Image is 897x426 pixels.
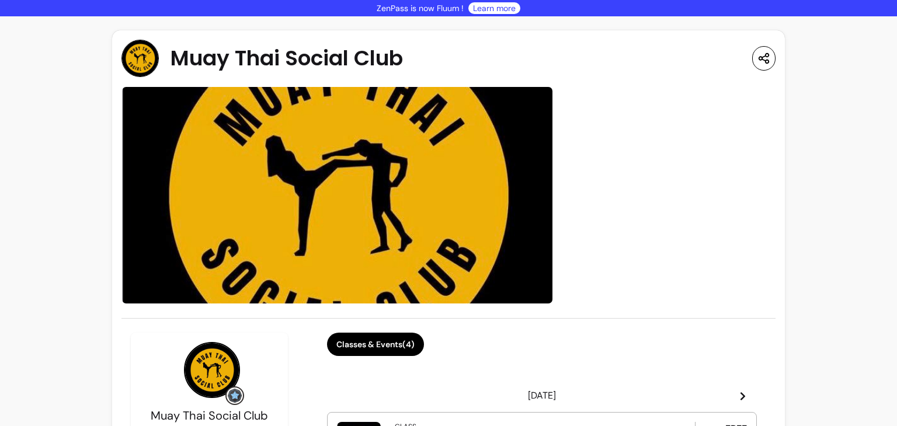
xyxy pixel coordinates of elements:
[121,40,159,77] img: Provider image
[327,384,757,407] header: [DATE]
[327,333,424,356] button: Classes & Events(4)
[473,2,516,14] a: Learn more
[171,47,403,70] span: Muay Thai Social Club
[228,389,242,403] img: Grow
[121,86,553,304] img: image-0
[377,2,464,14] p: ZenPass is now Fluum !
[151,408,268,423] span: Muay Thai Social Club
[184,342,240,398] img: Provider image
